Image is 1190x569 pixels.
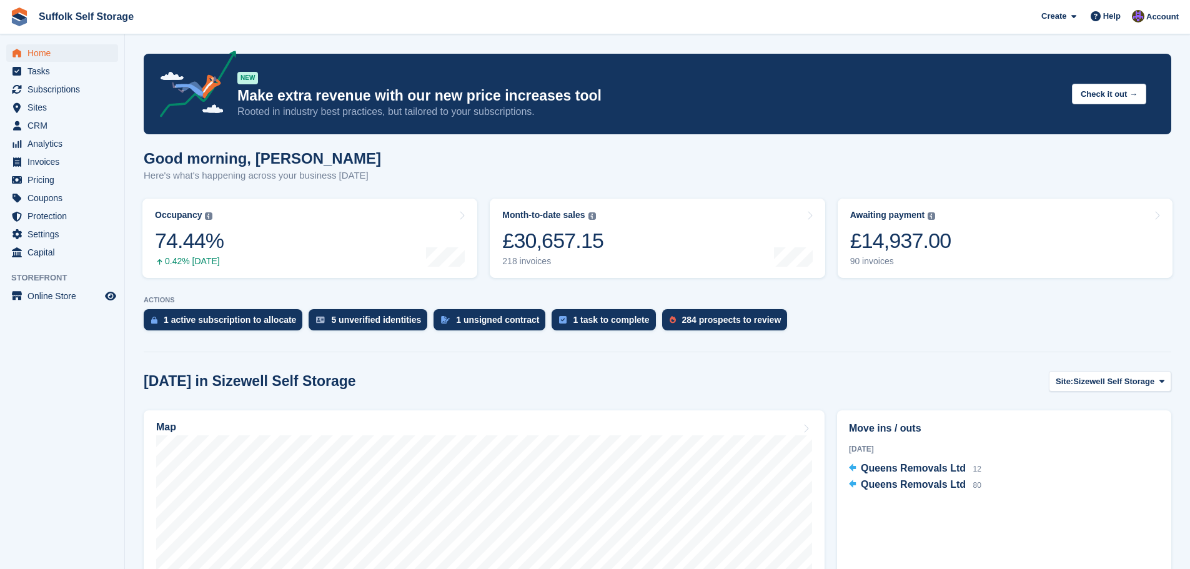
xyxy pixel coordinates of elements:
span: Queens Removals Ltd [861,463,966,473]
img: stora-icon-8386f47178a22dfd0bd8f6a31ec36ba5ce8667c1dd55bd0f319d3a0aa187defe.svg [10,7,29,26]
a: menu [6,287,118,305]
button: Site: Sizewell Self Storage [1049,371,1171,392]
a: menu [6,171,118,189]
a: menu [6,135,118,152]
div: 90 invoices [850,256,951,267]
span: Home [27,44,102,62]
img: icon-info-grey-7440780725fd019a000dd9b08b2336e03edf1995a4989e88bcd33f0948082b44.svg [928,212,935,220]
a: Queens Removals Ltd 12 [849,461,981,477]
div: 284 prospects to review [682,315,781,325]
a: 5 unverified identities [309,309,434,337]
a: 1 unsigned contract [434,309,552,337]
a: menu [6,99,118,116]
a: Queens Removals Ltd 80 [849,477,981,493]
a: Occupancy 74.44% 0.42% [DATE] [142,199,477,278]
div: £30,657.15 [502,228,603,254]
img: verify_identity-adf6edd0f0f0b5bbfe63781bf79b02c33cf7c696d77639b501bdc392416b5a36.svg [316,316,325,324]
span: Tasks [27,62,102,80]
div: 218 invoices [502,256,603,267]
a: Suffolk Self Storage [34,6,139,27]
img: contract_signature_icon-13c848040528278c33f63329250d36e43548de30e8caae1d1a13099fd9432cc5.svg [441,316,450,324]
a: 1 active subscription to allocate [144,309,309,337]
div: 1 task to complete [573,315,649,325]
span: Coupons [27,189,102,207]
a: menu [6,189,118,207]
span: Pricing [27,171,102,189]
span: Queens Removals Ltd [861,479,966,490]
img: icon-info-grey-7440780725fd019a000dd9b08b2336e03edf1995a4989e88bcd33f0948082b44.svg [205,212,212,220]
span: Settings [27,225,102,243]
a: Month-to-date sales £30,657.15 218 invoices [490,199,825,278]
a: menu [6,244,118,261]
h1: Good morning, [PERSON_NAME] [144,150,381,167]
img: active_subscription_to_allocate_icon-d502201f5373d7db506a760aba3b589e785aa758c864c3986d89f69b8ff3... [151,316,157,324]
a: 284 prospects to review [662,309,794,337]
a: menu [6,62,118,80]
div: 5 unverified identities [331,315,421,325]
img: task-75834270c22a3079a89374b754ae025e5fb1db73e45f91037f5363f120a921f8.svg [559,316,567,324]
span: 12 [973,465,981,473]
div: 1 active subscription to allocate [164,315,296,325]
span: 80 [973,481,981,490]
a: menu [6,44,118,62]
div: 74.44% [155,228,224,254]
span: Site: [1056,375,1073,388]
a: menu [6,117,118,134]
a: 1 task to complete [552,309,662,337]
img: icon-info-grey-7440780725fd019a000dd9b08b2336e03edf1995a4989e88bcd33f0948082b44.svg [588,212,596,220]
p: Rooted in industry best practices, but tailored to your subscriptions. [237,105,1062,119]
div: Month-to-date sales [502,210,585,220]
p: ACTIONS [144,296,1171,304]
img: price-adjustments-announcement-icon-8257ccfd72463d97f412b2fc003d46551f7dbcb40ab6d574587a9cd5c0d94... [149,51,237,122]
span: Online Store [27,287,102,305]
span: Subscriptions [27,81,102,98]
div: £14,937.00 [850,228,951,254]
div: 1 unsigned contract [456,315,539,325]
a: Preview store [103,289,118,304]
p: Here's what's happening across your business [DATE] [144,169,381,183]
a: menu [6,81,118,98]
h2: Map [156,422,176,433]
div: 0.42% [DATE] [155,256,224,267]
span: Create [1041,10,1066,22]
img: prospect-51fa495bee0391a8d652442698ab0144808aea92771e9ea1ae160a38d050c398.svg [670,316,676,324]
a: menu [6,207,118,225]
a: menu [6,225,118,243]
button: Check it out → [1072,84,1146,104]
span: Invoices [27,153,102,171]
div: NEW [237,72,258,84]
div: Awaiting payment [850,210,925,220]
div: Occupancy [155,210,202,220]
span: Help [1103,10,1121,22]
span: Account [1146,11,1179,23]
a: Awaiting payment £14,937.00 90 invoices [838,199,1173,278]
span: Storefront [11,272,124,284]
h2: [DATE] in Sizewell Self Storage [144,373,356,390]
h2: Move ins / outs [849,421,1159,436]
div: [DATE] [849,443,1159,455]
p: Make extra revenue with our new price increases tool [237,87,1062,105]
span: Protection [27,207,102,225]
span: Analytics [27,135,102,152]
span: Sizewell Self Storage [1073,375,1154,388]
span: Capital [27,244,102,261]
span: Sites [27,99,102,116]
img: Emma [1132,10,1144,22]
span: CRM [27,117,102,134]
a: menu [6,153,118,171]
